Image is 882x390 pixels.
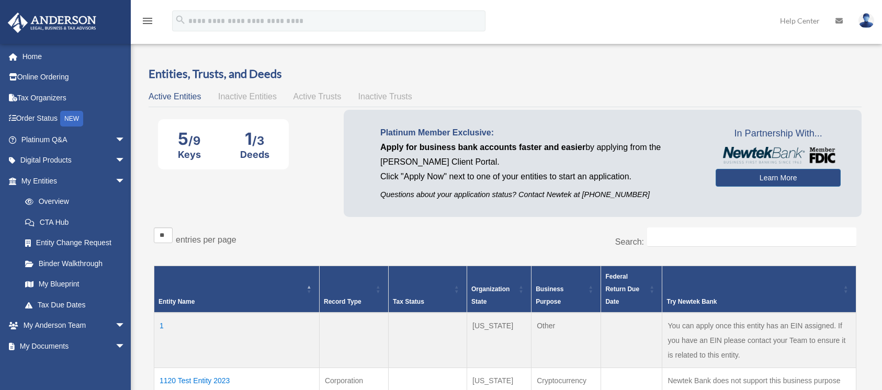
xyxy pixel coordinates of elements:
span: arrow_drop_down [115,150,136,171]
a: Tax Organizers [7,87,141,108]
span: Business Purpose [536,285,563,305]
a: My Blueprint [15,274,136,295]
span: arrow_drop_down [115,170,136,192]
th: Business Purpose: Activate to sort [532,266,601,313]
div: NEW [60,111,83,127]
h3: Entities, Trusts, and Deeds [149,66,862,82]
span: Entity Name [159,298,195,305]
i: search [175,14,186,26]
span: /3 [252,134,264,147]
a: Learn More [716,169,841,187]
span: Inactive Entities [218,92,277,101]
a: CTA Hub [15,212,136,233]
p: Platinum Member Exclusive: [380,125,700,140]
span: /9 [188,134,200,147]
a: Home [7,46,141,67]
a: My Entitiesarrow_drop_down [7,170,136,191]
a: My Documentsarrow_drop_down [7,336,141,357]
span: Active Trusts [293,92,342,101]
img: User Pic [858,13,874,28]
span: In Partnership With... [716,125,841,142]
div: 5 [178,129,201,149]
div: 1 [240,129,269,149]
i: menu [141,15,154,27]
td: 1 [154,313,320,368]
span: Record Type [324,298,361,305]
th: Organization State: Activate to sort [467,266,532,313]
span: Tax Status [393,298,424,305]
a: Digital Productsarrow_drop_down [7,150,141,171]
a: Online Ordering [7,67,141,88]
a: menu [141,18,154,27]
span: arrow_drop_down [115,336,136,357]
span: Inactive Trusts [358,92,412,101]
p: by applying from the [PERSON_NAME] Client Portal. [380,140,700,169]
a: Binder Walkthrough [15,253,136,274]
a: Order StatusNEW [7,108,141,130]
p: Click "Apply Now" next to one of your entities to start an application. [380,169,700,184]
img: NewtekBankLogoSM.png [721,147,835,164]
a: Platinum Q&Aarrow_drop_down [7,129,141,150]
span: Active Entities [149,92,201,101]
th: Entity Name: Activate to invert sorting [154,266,320,313]
a: My Anderson Teamarrow_drop_down [7,315,141,336]
label: Search: [615,237,644,246]
span: Federal Return Due Date [605,273,639,305]
span: Organization State [471,285,510,305]
td: Other [532,313,601,368]
span: arrow_drop_down [115,129,136,151]
img: Anderson Advisors Platinum Portal [5,13,99,33]
div: Deeds [240,149,269,160]
a: Overview [15,191,131,212]
a: Entity Change Request [15,233,136,254]
th: Record Type: Activate to sort [319,266,388,313]
th: Tax Status: Activate to sort [389,266,467,313]
span: Apply for business bank accounts faster and easier [380,143,585,152]
th: Federal Return Due Date: Activate to sort [601,266,662,313]
th: Try Newtek Bank : Activate to sort [662,266,856,313]
p: Questions about your application status? Contact Newtek at [PHONE_NUMBER] [380,188,700,201]
div: Try Newtek Bank [666,295,840,308]
div: Keys [178,149,201,160]
td: [US_STATE] [467,313,532,368]
label: entries per page [176,235,236,244]
span: arrow_drop_down [115,315,136,337]
td: You can apply once this entity has an EIN assigned. If you have an EIN please contact your Team t... [662,313,856,368]
a: Tax Due Dates [15,294,136,315]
